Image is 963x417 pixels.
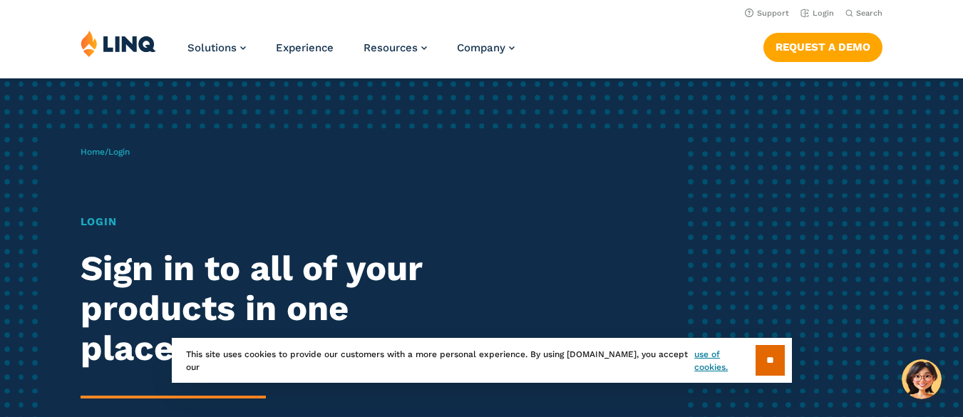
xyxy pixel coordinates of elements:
a: Experience [276,41,334,54]
a: Company [457,41,515,54]
span: Solutions [187,41,237,54]
span: Login [108,147,130,157]
button: Open Search Bar [845,8,882,19]
span: Search [856,9,882,18]
a: use of cookies. [694,348,755,374]
span: Resources [364,41,418,54]
div: This site uses cookies to provide our customers with a more personal experience. By using [DOMAIN... [172,338,792,383]
a: Request a Demo [763,33,882,61]
h2: Sign in to all of your products in one place. [81,249,452,369]
a: Solutions [187,41,246,54]
a: Support [745,9,789,18]
a: Home [81,147,105,157]
nav: Primary Navigation [187,30,515,77]
a: Resources [364,41,427,54]
img: LINQ | K‑12 Software [81,30,156,57]
span: / [81,147,130,157]
a: Login [800,9,834,18]
button: Hello, have a question? Let’s chat. [902,359,942,399]
span: Company [457,41,505,54]
h1: Login [81,214,452,230]
nav: Button Navigation [763,30,882,61]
